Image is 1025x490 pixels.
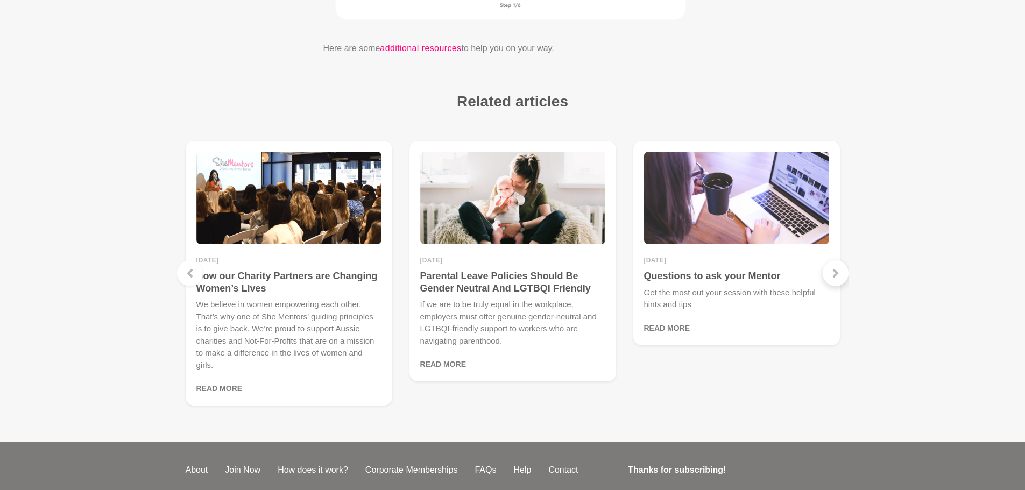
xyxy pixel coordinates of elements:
[323,41,702,55] p: Here are some to help you on your way.
[644,270,829,282] h4: Questions to ask your Mentor
[505,464,540,477] a: Help
[196,384,243,393] a: Read More
[644,257,829,264] time: [DATE]
[457,92,568,111] h3: Related articles
[644,287,829,311] p: Get the most out your session with these helpful hints and tips
[540,464,586,477] a: Contact
[633,141,840,345] a: Questions to ask your Mentor[DATE]Questions to ask your MentorGet the most out your session with ...
[420,299,605,347] p: If we are to be truly equal in the workplace, employers must offer genuine gender-neutral and LGT...
[420,270,605,294] h4: Parental Leave Policies Should Be Gender Neutral And LGTBQI Friendly
[466,464,505,477] a: FAQs
[628,464,833,477] h4: Thanks for subscribing!
[409,141,616,381] a: Parental Leave Policies Should Be Gender Neutral And LGTBQI Friendly[DATE]Parental Leave Policies...
[196,257,381,264] time: [DATE]
[196,270,381,294] h4: How our Charity Partners are Changing Women’s Lives
[186,141,392,406] a: How our Charity Partners are Changing Women’s Lives[DATE]How our Charity Partners are Changing Wo...
[420,257,605,264] time: [DATE]
[269,464,357,477] a: How does it work?
[644,152,829,244] img: Questions to ask your Mentor
[196,299,381,371] p: We believe in women empowering each other. That’s why one of She Mentors’ guiding principles is t...
[644,324,690,332] a: Read More
[380,41,461,55] a: additional resources
[177,464,217,477] a: About
[420,360,466,368] a: Read More
[357,464,466,477] a: Corporate Memberships
[420,152,605,244] img: Parental Leave Policies Should Be Gender Neutral And LGTBQI Friendly
[216,464,269,477] a: Join Now
[196,152,381,244] img: How our Charity Partners are Changing Women’s Lives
